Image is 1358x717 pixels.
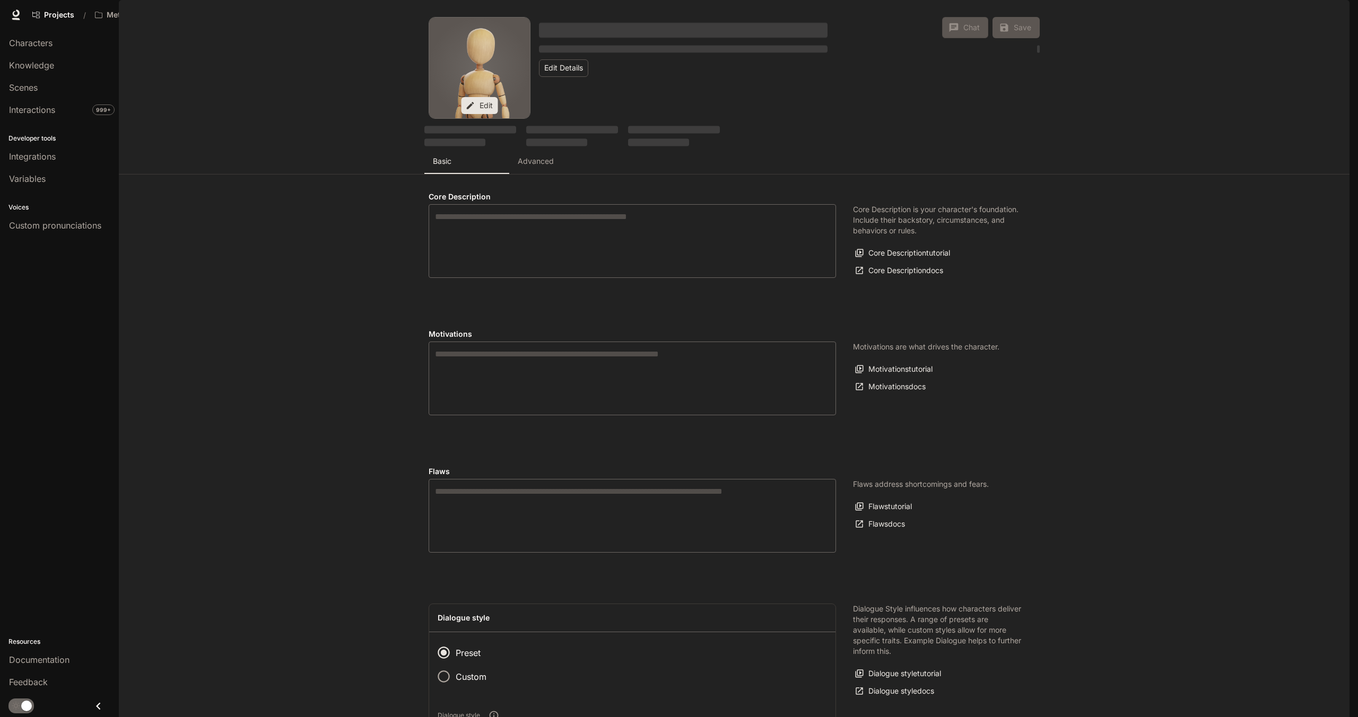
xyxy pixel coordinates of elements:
p: Flaws address shortcomings and fears. [853,479,989,489]
p: Core Description is your character's foundation. Include their backstory, circumstances, and beha... [853,204,1023,236]
button: Flawstutorial [853,498,915,515]
button: All workspaces [90,4,173,25]
button: Motivationstutorial [853,361,935,378]
p: Dialogue Style influences how characters deliver their responses. A range of presets are availabl... [853,604,1023,657]
h4: Dialogue style [438,613,827,623]
div: / [79,10,90,21]
a: Core Descriptiondocs [853,262,946,279]
button: Open character details dialog [539,42,828,55]
button: Edit Details [539,59,588,77]
h4: Motivations [429,329,836,339]
a: Dialogue styledocs [853,683,937,700]
div: label [429,204,836,278]
p: MetalityVerse [107,11,156,20]
span: Preset [456,646,481,659]
div: Dialogue style type [438,641,495,689]
button: Dialogue styletutorial [853,665,944,683]
button: Core Descriptiontutorial [853,244,953,262]
h4: Core Description [429,191,836,202]
button: Open character details dialog [539,17,828,42]
p: Basic [433,156,451,167]
p: Motivations are what drives the character. [853,342,999,352]
span: Projects [44,11,74,20]
h4: Flaws [429,466,836,477]
div: Flaws [429,479,836,553]
span: Custom [456,670,486,683]
a: Flawsdocs [853,515,908,533]
p: Advanced [518,156,554,167]
a: Go to projects [28,4,79,25]
div: Avatar image [429,18,530,118]
button: Open character avatar dialog [429,18,530,118]
button: Edit [462,97,498,115]
a: Motivationsdocs [853,378,928,396]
